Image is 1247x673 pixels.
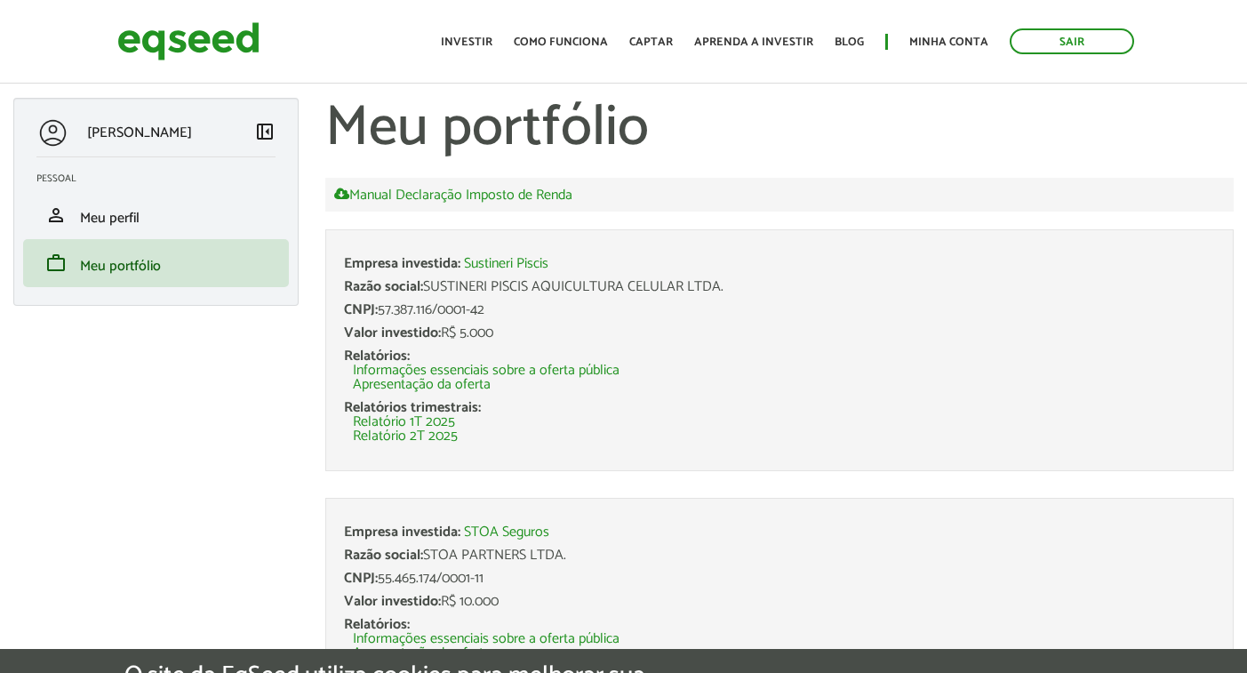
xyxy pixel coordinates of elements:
a: Relatório 1T 2025 [353,415,455,429]
span: left_panel_close [254,121,276,142]
span: CNPJ: [344,298,378,322]
span: Empresa investida: [344,520,460,544]
span: Valor investido: [344,589,441,613]
span: Relatórios: [344,344,410,368]
img: EqSeed [117,18,260,65]
span: work [45,252,67,274]
li: Meu portfólio [23,239,289,287]
div: 57.387.116/0001-42 [344,303,1215,317]
a: Sustineri Piscis [464,257,548,271]
a: Relatório 2T 2025 [353,429,458,444]
div: R$ 5.000 [344,326,1215,341]
a: Apresentação da oferta [353,378,491,392]
a: Colapsar menu [254,121,276,146]
span: Valor investido: [344,321,441,345]
span: Meu perfil [80,206,140,230]
p: [PERSON_NAME] [87,124,192,141]
span: Relatórios: [344,613,410,637]
a: Minha conta [909,36,988,48]
a: Como funciona [514,36,608,48]
a: Investir [441,36,492,48]
div: 55.465.174/0001-11 [344,572,1215,586]
span: Empresa investida: [344,252,460,276]
a: Informações essenciais sobre a oferta pública [353,364,620,378]
div: STOA PARTNERS LTDA. [344,549,1215,563]
span: person [45,204,67,226]
a: Informações essenciais sobre a oferta pública [353,632,620,646]
a: workMeu portfólio [36,252,276,274]
a: Manual Declaração Imposto de Renda [334,187,572,203]
h2: Pessoal [36,173,289,184]
a: Captar [629,36,673,48]
a: STOA Seguros [464,525,549,540]
div: R$ 10.000 [344,595,1215,609]
span: Razão social: [344,275,423,299]
span: Meu portfólio [80,254,161,278]
a: Blog [835,36,864,48]
span: Relatórios trimestrais: [344,396,481,420]
span: CNPJ: [344,566,378,590]
a: Aprenda a investir [694,36,813,48]
a: Sair [1010,28,1134,54]
li: Meu perfil [23,191,289,239]
h1: Meu portfólio [325,98,1234,160]
a: personMeu perfil [36,204,276,226]
span: Razão social: [344,543,423,567]
div: SUSTINERI PISCIS AQUICULTURA CELULAR LTDA. [344,280,1215,294]
a: Apresentação da oferta [353,646,491,661]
